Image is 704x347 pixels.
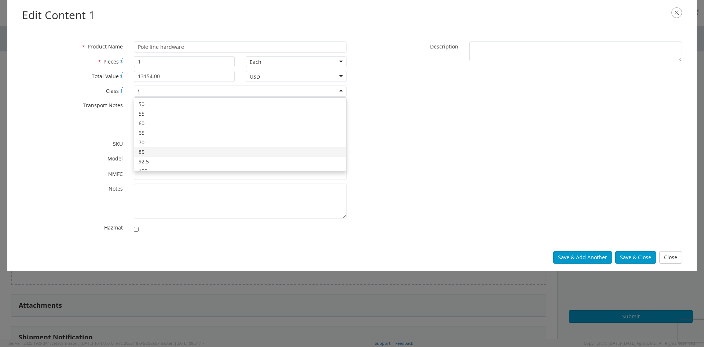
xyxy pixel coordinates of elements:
div: 92.5 [134,157,346,166]
div: 60 [134,119,346,128]
div: USD [250,73,260,80]
span: Class [106,87,119,94]
div: Each [250,58,261,66]
span: NMFC [108,170,123,177]
span: Transport Notes [83,102,123,109]
span: Hazmat [104,224,123,231]
div: 100 [134,166,346,176]
button: Close [659,251,682,264]
span: Description [430,43,458,50]
div: 65 [134,128,346,138]
span: Total Value [92,73,119,80]
div: 85 [134,147,346,157]
h2: Edit Content 1 [22,7,682,23]
span: Model [107,155,123,162]
button: Save & Add Another [553,251,612,264]
div: 50 [134,100,346,109]
div: 55 [134,109,346,119]
div: 70 [134,138,346,147]
span: Notes [109,185,123,192]
button: Save & Close [615,251,656,264]
span: SKU [113,140,123,147]
span: Product Name [88,43,123,50]
span: Pieces [103,58,119,65]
